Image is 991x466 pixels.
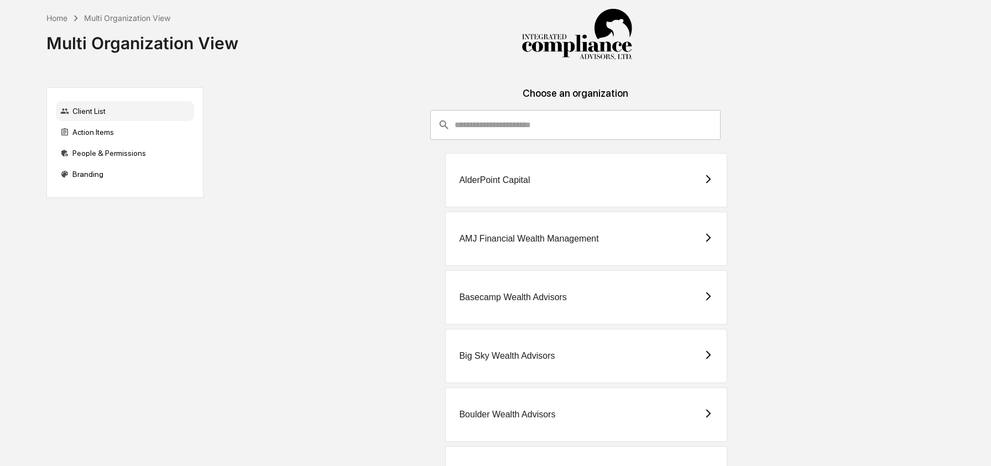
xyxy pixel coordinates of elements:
div: Multi Organization View [84,13,170,23]
div: Home [46,13,67,23]
div: Multi Organization View [46,24,238,53]
div: Action Items [56,122,194,142]
div: Branding [56,164,194,184]
div: Client List [56,101,194,121]
div: Big Sky Wealth Advisors [459,351,555,361]
img: Integrated Compliance Advisors [521,9,632,61]
div: AMJ Financial Wealth Management [459,234,598,244]
div: Boulder Wealth Advisors [459,410,555,420]
div: People & Permissions [56,143,194,163]
div: AlderPoint Capital [459,175,530,185]
div: Basecamp Wealth Advisors [459,292,566,302]
div: Choose an organization [212,87,938,110]
div: consultant-dashboard__filter-organizations-search-bar [430,110,721,140]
